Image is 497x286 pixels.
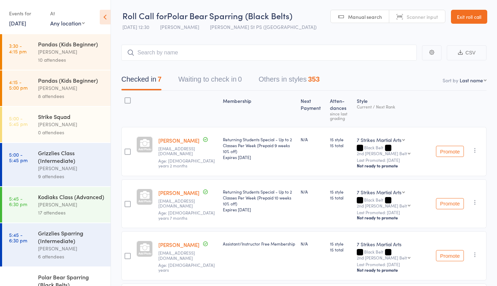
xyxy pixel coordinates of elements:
span: [PERSON_NAME] St PS ([GEOGRAPHIC_DATA]) [210,23,317,30]
div: 10 attendees [38,56,105,64]
div: Grizzlies Sparring (Intermediate) [38,229,105,244]
small: Lilmagg_45@hotmail.com [158,146,217,156]
div: Returning Students Special - Up to 2 Classes Per Week (Prepaid 10 weeks 10% off) [223,189,295,212]
button: Others in styles353 [258,72,319,90]
div: 7 Strikes Martial Arts [357,241,430,248]
div: [PERSON_NAME] [38,244,105,253]
div: Expires [DATE] [223,154,295,160]
span: 15 total [330,195,352,201]
div: 0 [238,75,242,83]
div: since last grading [330,111,352,120]
small: hfe64867@bigpond.net.au [158,198,217,209]
a: 4:15 -5:00 pmPandas (Kids Beginner)[PERSON_NAME]8 attendees [2,70,111,106]
div: Black Belt [357,145,430,156]
div: Last name [460,77,483,84]
button: CSV [447,45,487,60]
span: 15 style [330,189,352,195]
span: Roll Call for [122,10,167,21]
time: 5:00 - 5:45 pm [9,115,28,127]
div: Style [354,94,433,124]
div: Events for [9,8,43,19]
div: Any location [50,19,85,27]
span: Age: [DEMOGRAPHIC_DATA] years 2 months [158,158,215,168]
div: 6 attendees [38,253,105,261]
span: 15 total [330,142,352,148]
div: 2nd [PERSON_NAME] Belt [357,151,407,156]
div: Membership [220,94,298,124]
small: Last Promoted: [DATE] [357,158,430,163]
span: 15 total [330,247,352,253]
div: At [50,8,85,19]
small: estherliu01@gmail.com [158,250,217,261]
small: Last Promoted: [DATE] [357,210,430,215]
div: Current / Next Rank [357,104,430,109]
a: [DATE] [9,19,26,27]
a: 5:00 -5:45 pmGrizzlies Class (Intermediate)[PERSON_NAME]9 attendees [2,143,111,186]
label: Sort by [443,77,458,84]
a: 5:00 -5:45 pmStrike Squad[PERSON_NAME]0 attendees [2,107,111,142]
div: Kodiaks Class (Advanced) [38,193,105,201]
button: Waiting to check in0 [178,72,242,90]
div: 0 attendees [38,128,105,136]
span: [PERSON_NAME] [160,23,199,30]
time: 4:15 - 5:00 pm [9,79,28,90]
a: 5:45 -6:30 pmKodiaks Class (Advanced)[PERSON_NAME]17 attendees [2,187,111,223]
a: Exit roll call [451,10,487,24]
button: Promote [436,198,464,209]
div: 7 Strikes Martial Arts [357,136,401,143]
a: [PERSON_NAME] [158,189,199,196]
a: 3:30 -4:15 pmPandas (Kids Beginner)[PERSON_NAME]10 attendees [2,34,111,70]
time: 3:30 - 4:15 pm [9,43,27,54]
a: [PERSON_NAME] [158,241,199,248]
span: [DATE] 12:30 [122,23,149,30]
span: Age: [DEMOGRAPHIC_DATA] years 7 months [158,210,215,220]
div: 9 attendees [38,172,105,180]
div: Atten­dances [327,94,354,124]
small: Last Promoted: [DATE] [357,262,430,267]
div: Black Belt [357,249,430,260]
div: [PERSON_NAME] [38,164,105,172]
div: Expires [DATE] [223,206,295,212]
div: 2nd [PERSON_NAME] Belt [357,203,407,208]
a: 5:45 -6:30 pmGrizzlies Sparring (Intermediate)[PERSON_NAME]6 attendees [2,223,111,266]
div: 2nd [PERSON_NAME] Belt [357,255,407,260]
div: Black Belt [357,197,430,208]
div: Not ready to promote [357,215,430,220]
button: Checked in7 [121,72,161,90]
a: [PERSON_NAME] [158,137,199,144]
div: Grizzlies Class (Intermediate) [38,149,105,164]
div: [PERSON_NAME] [38,48,105,56]
div: 8 attendees [38,92,105,100]
div: [PERSON_NAME] [38,84,105,92]
time: 5:45 - 6:30 pm [9,196,27,207]
div: 7 Strikes Martial Arts [357,189,401,196]
div: 17 attendees [38,209,105,217]
div: Pandas (Kids Beginner) [38,76,105,84]
div: [PERSON_NAME] [38,120,105,128]
button: Promote [436,250,464,261]
div: Returning Students Special - Up to 2 Classes Per Week (Prepaid 9 weeks 10% off) [223,136,295,160]
span: 15 style [330,136,352,142]
time: 5:00 - 5:45 pm [9,152,28,163]
span: 15 style [330,241,352,247]
div: Assistant/Instructor Free Membership [223,241,295,247]
div: Pandas (Kids Beginner) [38,40,105,48]
div: [PERSON_NAME] [38,201,105,209]
div: Not ready to promote [357,267,430,273]
span: Manual search [348,13,382,20]
div: Next Payment [298,94,327,124]
span: Polar Bear Sparring (Black Belts) [167,10,292,21]
div: 7 [158,75,161,83]
button: Promote [436,146,464,157]
div: N/A [301,189,324,195]
input: Search by name [121,45,417,61]
div: 353 [308,75,319,83]
span: Scanner input [407,13,438,20]
div: Not ready to promote [357,163,430,168]
span: Age: [DEMOGRAPHIC_DATA] years [158,262,215,273]
div: N/A [301,136,324,142]
div: N/A [301,241,324,247]
div: Strike Squad [38,113,105,120]
time: 5:45 - 6:30 pm [9,232,27,243]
